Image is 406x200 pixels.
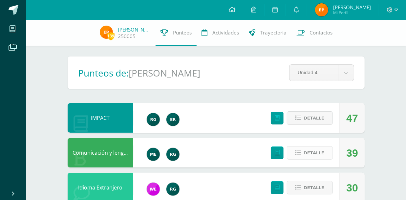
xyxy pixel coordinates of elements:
[166,183,180,196] img: 24ef3269677dd7dd963c57b86ff4a022.png
[289,65,354,81] a: Unidad 4
[291,20,337,46] a: Contactos
[147,183,160,196] img: 8c5e9009d7ac1927ca83db190ae0c641.png
[166,113,180,126] img: 43406b00e4edbe00e0fe2658b7eb63de.png
[304,112,324,124] span: Detalle
[212,29,239,36] span: Actividades
[78,67,129,79] h1: Punteos de:
[298,65,330,80] span: Unidad 4
[260,29,287,36] span: Trayectoria
[107,32,115,40] span: 139
[333,4,371,11] span: [PERSON_NAME]
[333,10,371,15] span: Mi Perfil
[68,103,133,133] div: IMPACT
[156,20,197,46] a: Punteos
[118,33,136,40] a: 250005
[166,148,180,161] img: 24ef3269677dd7dd963c57b86ff4a022.png
[287,146,333,160] button: Detalle
[244,20,291,46] a: Trayectoria
[197,20,244,46] a: Actividades
[346,138,358,168] div: 39
[147,113,160,126] img: 24ef3269677dd7dd963c57b86ff4a022.png
[346,103,358,133] div: 47
[68,138,133,167] div: Comunicación y lenguaje
[287,181,333,194] button: Detalle
[310,29,332,36] span: Contactos
[147,148,160,161] img: e5319dee200a4f57f0a5ff00aaca67bb.png
[304,147,324,159] span: Detalle
[287,111,333,125] button: Detalle
[118,26,151,33] a: [PERSON_NAME]
[315,3,328,16] img: 69133462a42c8d051886f26b65fbd743.png
[173,29,192,36] span: Punteos
[129,67,200,79] h1: [PERSON_NAME]
[100,26,113,39] img: 69133462a42c8d051886f26b65fbd743.png
[304,182,324,194] span: Detalle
